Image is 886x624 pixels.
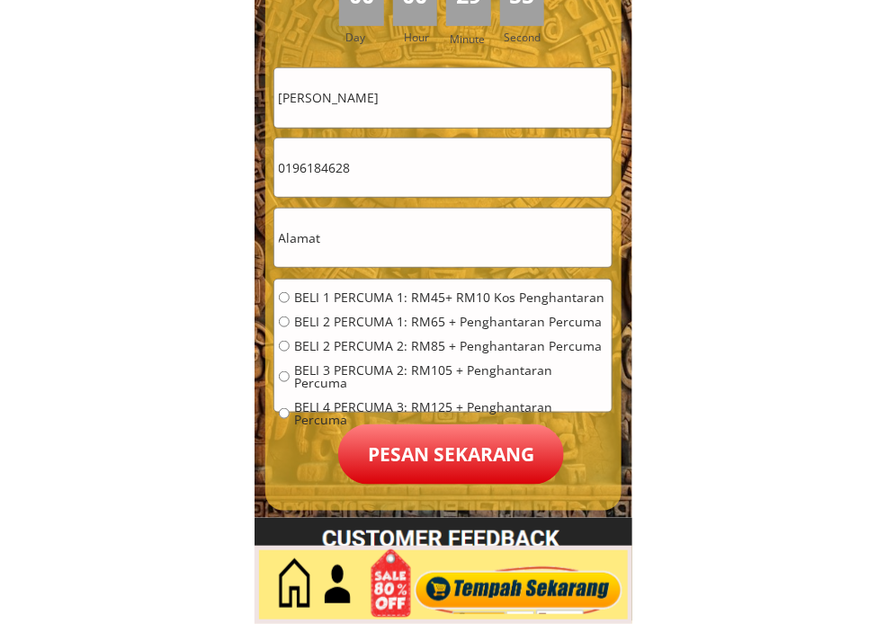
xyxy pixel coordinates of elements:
[338,424,564,485] p: Pesan sekarang
[294,291,607,304] span: BELI 1 PERCUMA 1: RM45+ RM10 Kos Penghantaran
[294,364,607,389] span: BELI 3 PERCUMA 2: RM105 + Penghantaran Percuma
[294,401,607,426] span: BELI 4 PERCUMA 3: RM125 + Penghantaran Percuma
[505,29,549,46] h3: Second
[274,209,612,267] input: Alamat
[274,138,612,197] input: Telefon
[274,68,612,127] input: Nama
[294,316,607,328] span: BELI 2 PERCUMA 1: RM65 + Penghantaran Percuma
[294,340,607,352] span: BELI 2 PERCUMA 2: RM85 + Penghantaran Percuma
[450,31,489,48] h3: Minute
[404,29,442,46] h3: Hour
[345,29,390,46] h3: Day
